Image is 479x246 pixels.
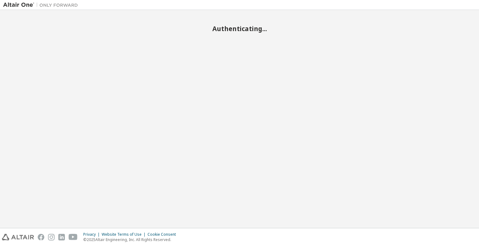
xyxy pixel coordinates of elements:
[58,234,65,240] img: linkedin.svg
[3,25,476,33] h2: Authenticating...
[48,234,55,240] img: instagram.svg
[69,234,78,240] img: youtube.svg
[2,234,34,240] img: altair_logo.svg
[83,232,102,237] div: Privacy
[3,2,81,8] img: Altair One
[38,234,44,240] img: facebook.svg
[148,232,180,237] div: Cookie Consent
[102,232,148,237] div: Website Terms of Use
[83,237,180,242] p: © 2025 Altair Engineering, Inc. All Rights Reserved.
